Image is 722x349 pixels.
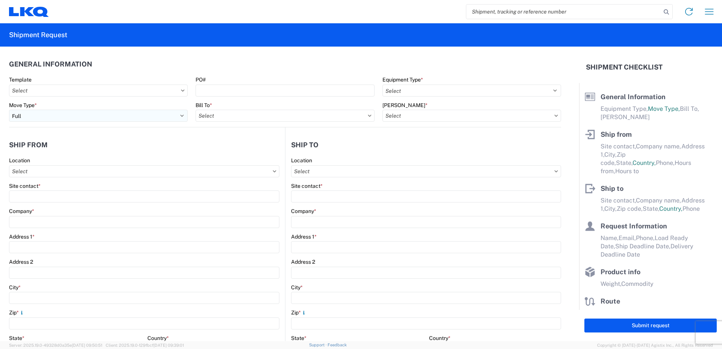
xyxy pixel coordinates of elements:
[633,159,656,166] span: Country,
[616,159,633,166] span: State,
[291,157,312,164] label: Location
[601,105,648,112] span: Equipment Type,
[9,233,35,240] label: Address 1
[601,113,650,121] span: [PERSON_NAME]
[328,343,347,347] a: Feedback
[291,183,323,189] label: Site contact
[153,343,184,347] span: [DATE] 09:39:01
[382,102,428,109] label: [PERSON_NAME]
[586,63,663,72] h2: Shipment Checklist
[604,151,617,158] span: City,
[291,335,306,341] label: State
[643,205,659,212] span: State,
[601,297,620,305] span: Route
[382,110,561,122] input: Select
[429,335,450,341] label: Country
[617,205,643,212] span: Zip code,
[291,233,317,240] label: Address 1
[601,93,666,101] span: General Information
[291,141,319,149] h2: Ship to
[9,343,102,347] span: Server: 2025.19.0-49328d0a35e
[9,85,188,97] input: Select
[636,234,655,242] span: Phone,
[291,165,561,177] input: Select
[636,197,681,204] span: Company name,
[106,343,184,347] span: Client: 2025.19.0-129fbcf
[601,222,667,230] span: Request Information
[601,280,621,287] span: Weight,
[291,284,303,291] label: City
[9,76,32,83] label: Template
[601,234,619,242] span: Name,
[621,280,654,287] span: Commodity
[9,102,37,109] label: Move Type
[72,343,102,347] span: [DATE] 09:50:51
[9,284,21,291] label: City
[601,197,636,204] span: Site contact,
[636,143,681,150] span: Company name,
[9,60,92,68] h2: General Information
[291,258,315,265] label: Address 2
[604,205,617,212] span: City,
[9,30,67,39] h2: Shipment Request
[9,258,33,265] label: Address 2
[601,268,640,276] span: Product info
[601,130,632,138] span: Ship from
[656,159,675,166] span: Phone,
[9,157,30,164] label: Location
[9,165,279,177] input: Select
[680,105,699,112] span: Bill To,
[597,342,713,349] span: Copyright © [DATE]-[DATE] Agistix Inc., All Rights Reserved
[291,208,316,215] label: Company
[147,335,169,341] label: Country
[382,76,423,83] label: Equipment Type
[9,309,25,316] label: Zip
[9,335,24,341] label: State
[659,205,683,212] span: Country,
[196,76,206,83] label: PO#
[291,309,307,316] label: Zip
[196,110,374,122] input: Select
[584,319,717,332] button: Submit request
[619,234,636,242] span: Email,
[9,183,41,189] label: Site contact
[196,102,212,109] label: Bill To
[601,143,636,150] span: Site contact,
[9,208,34,215] label: Company
[615,243,670,250] span: Ship Deadline Date,
[309,343,328,347] a: Support
[615,168,639,175] span: Hours to
[601,310,637,317] span: Pallet Count,
[601,184,623,192] span: Ship to
[648,105,680,112] span: Move Type,
[601,310,716,325] span: Pallet Count in Pickup Stops equals Pallet Count in delivery stops
[9,141,48,149] h2: Ship from
[683,205,700,212] span: Phone
[466,5,661,19] input: Shipment, tracking or reference number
